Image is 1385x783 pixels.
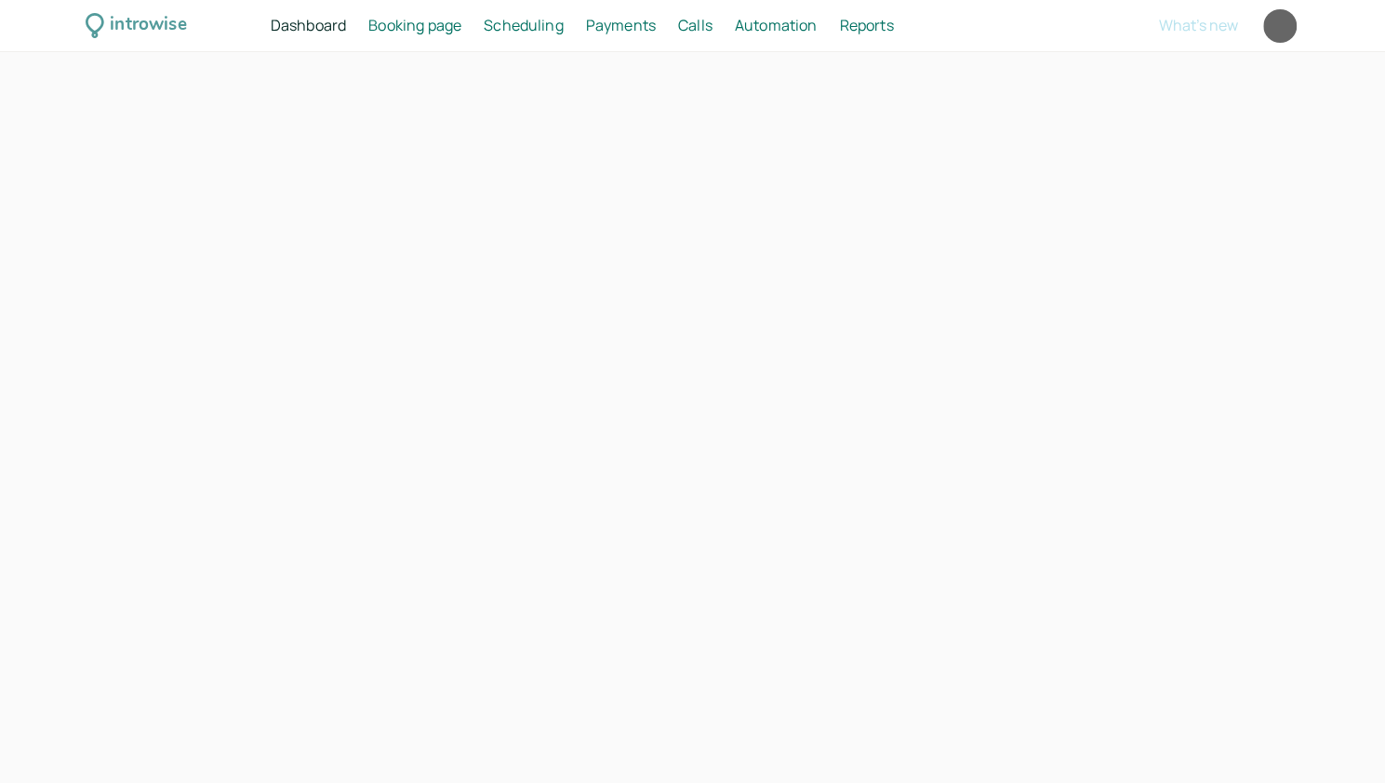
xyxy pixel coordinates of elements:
iframe: Chat Widget [1292,694,1385,783]
a: Reports [839,14,893,38]
a: Automation [735,14,818,38]
span: Payments [586,15,656,35]
div: introwise [110,11,186,40]
a: Calls [678,14,712,38]
button: What's new [1159,17,1238,33]
a: Payments [586,14,656,38]
span: What's new [1159,15,1238,35]
a: Account [1260,7,1299,46]
a: introwise [86,11,187,40]
span: Calls [678,15,712,35]
span: Booking page [368,15,461,35]
a: Dashboard [271,14,346,38]
a: Scheduling [484,14,564,38]
span: Reports [839,15,893,35]
span: Scheduling [484,15,564,35]
span: Automation [735,15,818,35]
a: Booking page [368,14,461,38]
span: Dashboard [271,15,346,35]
